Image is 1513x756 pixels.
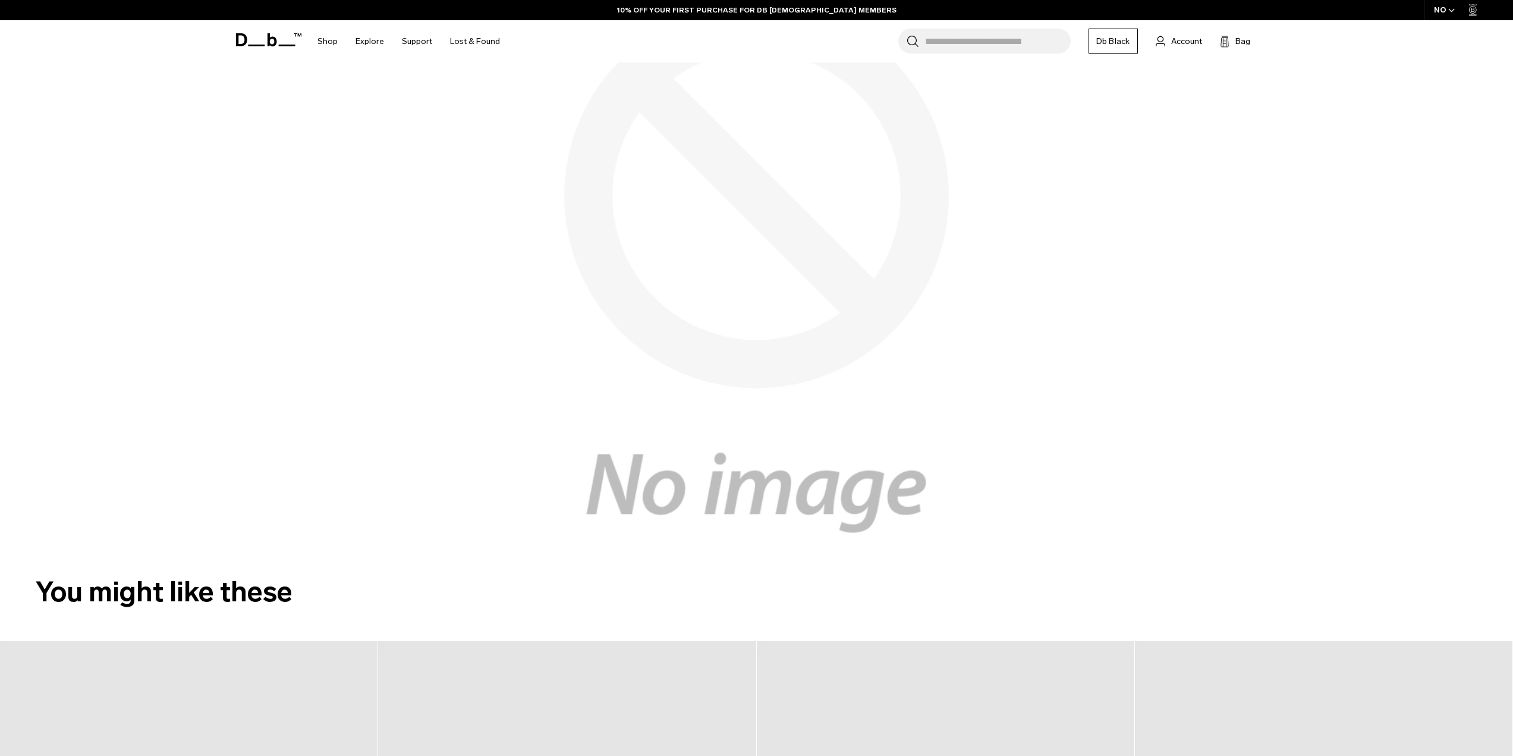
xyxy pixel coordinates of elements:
a: Go home [257,475,316,500]
span: Account [1171,35,1202,48]
h1: Oops, you stacked. [257,227,792,364]
a: Support [402,20,432,62]
a: Db Black [1089,29,1138,54]
a: 10% OFF YOUR FIRST PURCHASE FOR DB [DEMOGRAPHIC_DATA] MEMBERS [617,5,897,15]
nav: Main Navigation [309,20,509,62]
a: Lost & Found [450,20,500,62]
button: Bag [1220,34,1250,48]
a: Account [1156,34,1202,48]
span: Bag [1235,35,1250,48]
a: Shop [317,20,338,62]
a: Explore [356,20,384,62]
p: You’re barking up the wrong tree here. Let’s take you back to the homepage, hey? [257,364,543,407]
h2: You might like these [36,571,1484,613]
